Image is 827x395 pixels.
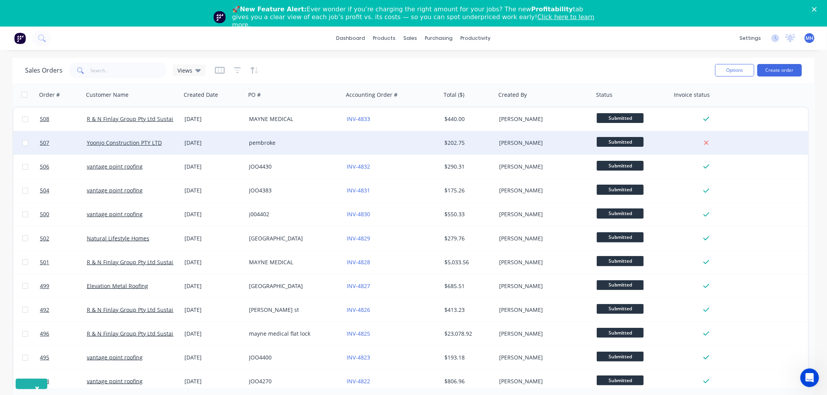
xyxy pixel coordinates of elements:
[87,235,149,242] a: Natural Lifestyle Homes
[40,377,49,385] span: 498
[597,161,644,171] span: Submitted
[184,306,243,314] div: [DATE]
[40,163,49,171] span: 506
[184,235,243,242] div: [DATE]
[40,107,87,131] a: 508
[347,354,370,361] a: INV-4823
[14,32,26,44] img: Factory
[444,139,490,147] div: $202.75
[40,258,49,266] span: 501
[184,282,243,290] div: [DATE]
[499,139,586,147] div: [PERSON_NAME]
[597,113,644,123] span: Submitted
[40,346,87,369] a: 495
[444,187,490,194] div: $175.26
[531,5,573,13] b: Profitability
[499,235,586,242] div: [PERSON_NAME]
[213,11,226,23] img: Profile image for Team
[249,210,336,218] div: j004402
[40,251,87,274] a: 501
[25,67,63,74] h1: Sales Orders
[347,377,370,385] a: INV-4822
[40,203,87,226] a: 500
[444,258,490,266] div: $5,033.56
[499,282,586,290] div: [PERSON_NAME]
[87,258,213,266] a: R & N Finlay Group Pty Ltd Sustainable Cladding
[91,62,167,78] input: Search...
[444,306,490,314] div: $413.23
[444,91,464,99] div: Total ($)
[249,163,336,171] div: JOO4430
[87,163,143,170] a: vantage point roofing
[184,115,243,123] div: [DATE]
[232,13,594,28] a: Click here to learn more.
[444,354,490,361] div: $193.18
[87,330,213,337] a: R & N Finlay Group Pty Ltd Sustainable Cladding
[715,64,754,77] button: Options
[444,163,490,171] div: $290.31
[444,235,490,242] div: $279.76
[499,306,586,314] div: [PERSON_NAME]
[249,354,336,361] div: JOO4400
[347,306,370,313] a: INV-4826
[40,282,49,290] span: 499
[444,330,490,338] div: $23,078.92
[499,330,586,338] div: [PERSON_NAME]
[499,258,586,266] div: [PERSON_NAME]
[597,352,644,361] span: Submitted
[499,210,586,218] div: [PERSON_NAME]
[597,304,644,314] span: Submitted
[184,377,243,385] div: [DATE]
[87,306,213,313] a: R & N Finlay Group Pty Ltd Sustainable Cladding
[400,32,421,44] div: sales
[597,185,644,194] span: Submitted
[40,298,87,322] a: 492
[347,258,370,266] a: INV-4828
[806,35,814,42] span: MH
[87,187,143,194] a: vantage point roofing
[40,131,87,155] a: 507
[597,256,644,266] span: Submitted
[444,210,490,218] div: $550.33
[232,5,601,29] div: 🚀 Ever wonder if you’re charging the right amount for your jobs? The new tab gives you a clear vi...
[444,282,490,290] div: $685.51
[87,354,143,361] a: vantage point roofing
[240,5,307,13] b: New Feature Alert:
[597,375,644,385] span: Submitted
[184,187,243,194] div: [DATE]
[87,115,213,123] a: R & N Finlay Group Pty Ltd Sustainable Cladding
[347,235,370,242] a: INV-4829
[800,368,819,387] iframe: Intercom live chat
[40,322,87,345] a: 496
[249,139,336,147] div: pembroke
[597,280,644,290] span: Submitted
[40,370,87,393] a: 498
[249,377,336,385] div: JOO4270
[757,64,802,77] button: Create order
[40,306,49,314] span: 492
[249,187,336,194] div: JOO4383
[40,187,49,194] span: 504
[249,282,336,290] div: [GEOGRAPHIC_DATA]
[177,66,192,75] span: Views
[249,258,336,266] div: MAYNE MEDICAL
[347,115,370,123] a: INV-4833
[597,328,644,338] span: Submitted
[87,282,148,290] a: Elevation Metal Roofing
[499,187,586,194] div: [PERSON_NAME]
[347,210,370,218] a: INV-4830
[40,155,87,178] a: 506
[87,210,143,218] a: vantage point roofing
[736,32,765,44] div: settings
[184,163,243,171] div: [DATE]
[40,354,49,361] span: 495
[347,282,370,290] a: INV-4827
[499,163,586,171] div: [PERSON_NAME]
[597,137,644,147] span: Submitted
[40,274,87,298] a: 499
[40,139,49,147] span: 507
[248,91,261,99] div: PO #
[597,208,644,218] span: Submitted
[499,354,586,361] div: [PERSON_NAME]
[184,354,243,361] div: [DATE]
